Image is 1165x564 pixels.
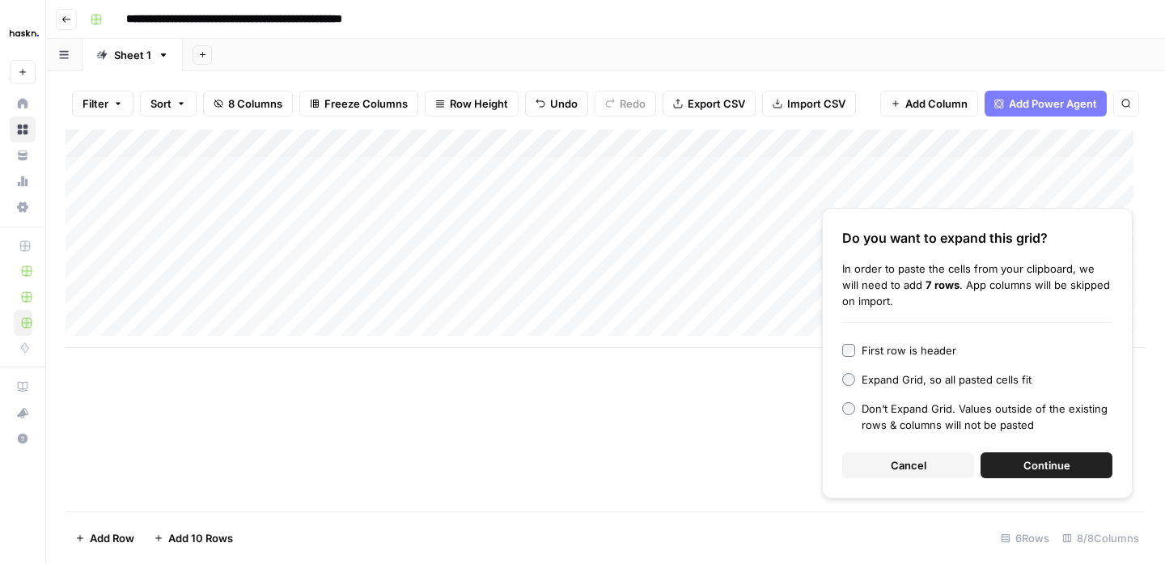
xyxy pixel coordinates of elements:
span: Filter [83,95,108,112]
a: Browse [10,117,36,142]
div: What's new? [11,401,35,425]
button: Add Column [880,91,978,117]
button: Cancel [842,452,974,478]
div: Sheet 1 [114,47,151,63]
a: Sheet 1 [83,39,183,71]
a: Usage [10,168,36,194]
button: Export CSV [663,91,756,117]
div: Don’t Expand Grid. Values outside of the existing rows & columns will not be pasted [862,401,1112,433]
button: Import CSV [762,91,856,117]
span: Freeze Columns [324,95,408,112]
button: Add Row [66,525,144,551]
img: Haskn Logo [10,19,39,48]
span: Import CSV [787,95,845,112]
span: Add Row [90,530,134,546]
div: Do you want to expand this grid? [842,228,1112,248]
span: Sort [150,95,172,112]
span: 8 Columns [228,95,282,112]
button: Continue [981,452,1112,478]
b: 7 rows [926,278,960,291]
span: Undo [550,95,578,112]
div: Expand Grid, so all pasted cells fit [862,371,1032,388]
span: Continue [1023,457,1070,473]
span: Row Height [450,95,508,112]
button: Row Height [425,91,519,117]
a: Home [10,91,36,117]
input: Expand Grid, so all pasted cells fit [842,373,855,386]
button: Redo [595,91,656,117]
div: 8/8 Columns [1056,525,1146,551]
button: 8 Columns [203,91,293,117]
button: Sort [140,91,197,117]
a: AirOps Academy [10,374,36,400]
button: Workspace: Haskn [10,13,36,53]
div: In order to paste the cells from your clipboard, we will need to add . App columns will be skippe... [842,261,1112,309]
button: Add 10 Rows [144,525,243,551]
span: Cancel [891,457,926,473]
button: Undo [525,91,588,117]
a: Settings [10,194,36,220]
span: Add Column [905,95,968,112]
button: Help + Support [10,426,36,452]
a: Your Data [10,142,36,168]
span: Export CSV [688,95,745,112]
button: Filter [72,91,133,117]
div: First row is header [862,342,956,358]
button: Freeze Columns [299,91,418,117]
span: Add 10 Rows [168,530,233,546]
span: Redo [620,95,646,112]
span: Add Power Agent [1009,95,1097,112]
button: What's new? [10,400,36,426]
button: Add Power Agent [985,91,1107,117]
input: Don’t Expand Grid. Values outside of the existing rows & columns will not be pasted [842,402,855,415]
input: First row is header [842,344,855,357]
div: 6 Rows [994,525,1056,551]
